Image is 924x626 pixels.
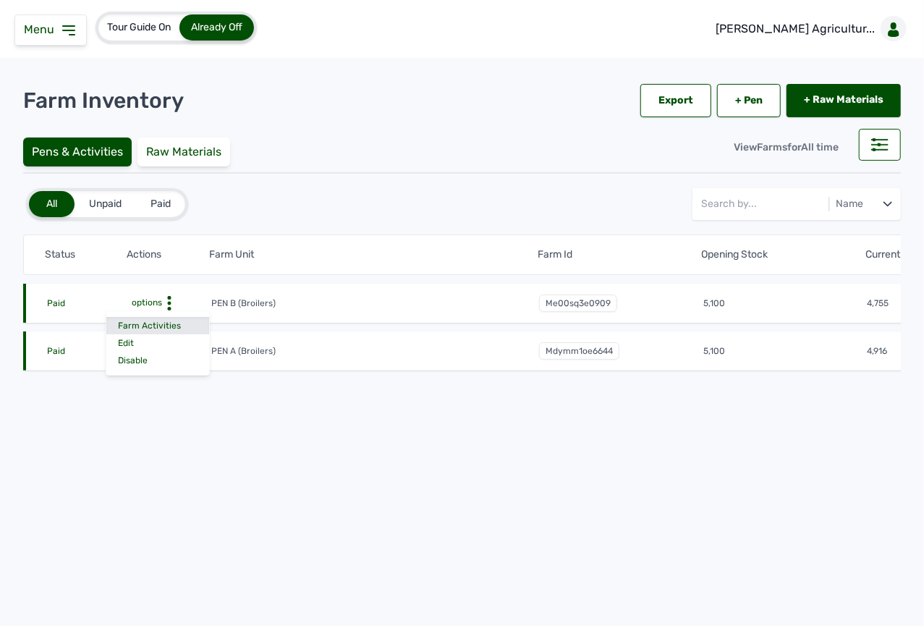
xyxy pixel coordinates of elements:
th: Status [44,247,126,263]
th: Opening Stock [701,247,865,263]
div: Name [833,197,866,211]
span: Menu [24,22,60,36]
div: Disable [106,352,209,369]
p: Farm Inventory [23,88,184,114]
div: Raw Materials [137,138,230,166]
td: Paid [46,344,128,359]
td: 5,100 [703,344,867,359]
input: Search by... [701,188,828,220]
td: Paid [46,297,128,311]
div: View for All time [722,132,850,164]
div: Paid [136,191,185,217]
span: mdymm1oe6644 [539,342,619,360]
span: Farms [757,141,787,153]
p: [PERSON_NAME] Agricultur... [716,20,875,38]
div: Unpaid [75,191,136,217]
th: Farm Id [537,247,701,263]
div: Edit [106,334,209,352]
span: me00sq3e0909 [539,295,617,312]
div: Farm Activities [106,317,209,334]
a: Menu [24,22,77,36]
a: + Pen [717,84,781,117]
div: All [29,191,75,217]
a: + Raw Materials [787,84,901,117]
span: Already Off [191,21,242,33]
span: options [129,297,162,308]
th: Farm Unit [208,247,537,263]
div: Export [640,84,711,117]
td: PEN A (Broilers) [211,344,538,359]
span: Tour Guide On [107,21,171,33]
a: [PERSON_NAME] Agricultur... [704,9,912,49]
td: PEN B (Broilers) [211,297,538,311]
td: 5,100 [703,297,867,311]
th: Actions [126,247,208,263]
div: Pens & Activities [23,138,132,166]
